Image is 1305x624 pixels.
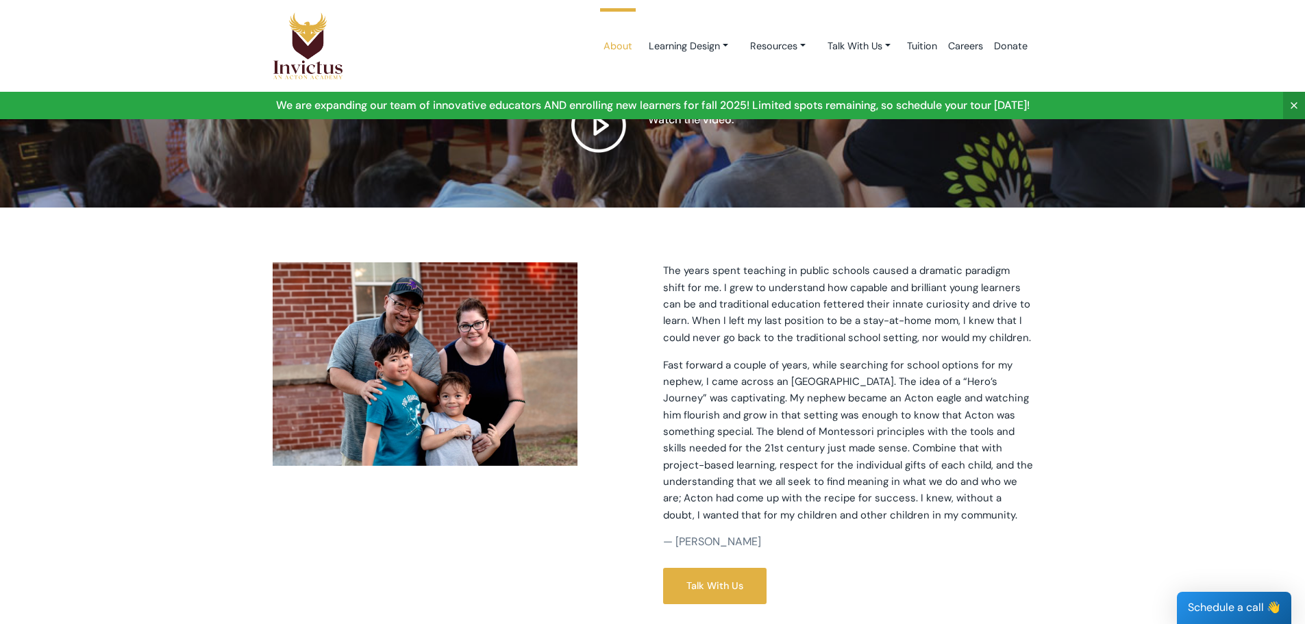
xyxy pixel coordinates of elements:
[663,568,767,604] a: Talk With Us
[663,357,1033,523] p: Fast forward a couple of years, while searching for school options for my nephew, I came across a...
[989,17,1033,75] a: Donate
[571,98,626,153] img: play button
[648,112,734,128] p: Watch the video.
[663,534,1033,550] p: — [PERSON_NAME]
[902,17,943,75] a: Tuition
[638,34,739,59] a: Learning Design
[663,262,1033,345] p: The years spent teaching in public schools caused a dramatic paradigm shift for me. I grew to und...
[739,34,817,59] a: Resources
[817,34,902,59] a: Talk With Us
[1177,592,1291,624] div: Schedule a call 👋
[273,262,577,466] img: family-invictus.jpg
[598,17,638,75] a: About
[943,17,989,75] a: Careers
[273,12,344,80] img: Logo
[403,98,903,153] a: Watch the video.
